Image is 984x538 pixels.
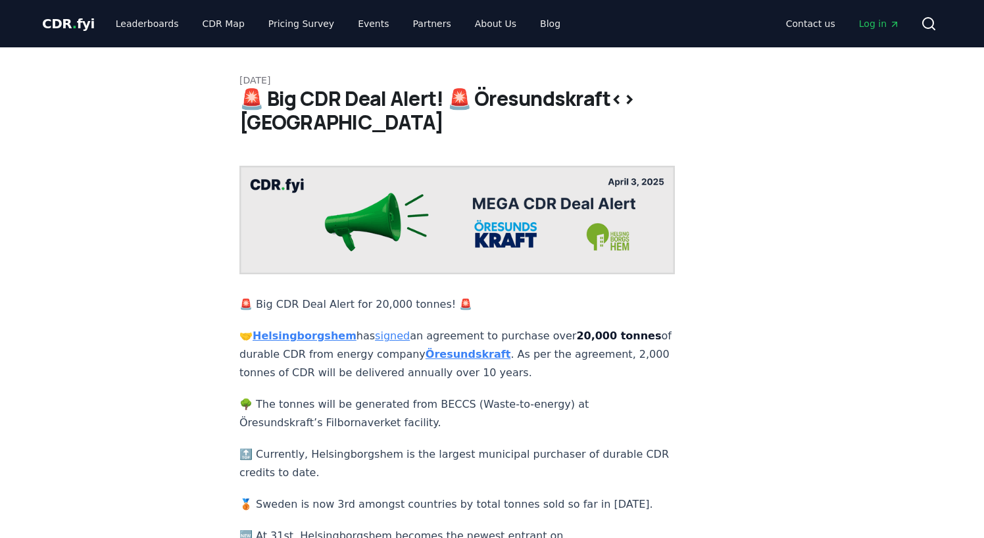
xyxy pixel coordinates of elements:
nav: Main [105,12,571,36]
a: Contact us [775,12,846,36]
a: Leaderboards [105,12,189,36]
img: blog post image [239,166,675,274]
p: [DATE] [239,74,745,87]
nav: Main [775,12,910,36]
p: 🌳 The tonnes will be generated from BECCS (Waste-to-energy) at Öresundskraft’s Filbornaverket fac... [239,395,675,432]
p: 🥉 Sweden is now 3rd amongst countries by total tonnes sold so far in [DATE]. [239,495,675,514]
a: Pricing Survey [258,12,345,36]
a: CDR.fyi [42,14,95,33]
a: Log in [849,12,910,36]
span: CDR fyi [42,16,95,32]
a: Events [347,12,399,36]
h1: 🚨 Big CDR Deal Alert! 🚨 Öresundskraft<>[GEOGRAPHIC_DATA] [239,87,745,134]
a: CDR Map [192,12,255,36]
p: 🔝 Currently, Helsingborgshem is the largest municipal purchaser of durable CDR credits to date. [239,445,675,482]
span: Log in [859,17,900,30]
a: Öresundskraft [426,348,511,360]
a: signed [375,330,410,342]
a: About Us [464,12,527,36]
a: Blog [529,12,571,36]
span: . [72,16,77,32]
a: Partners [403,12,462,36]
a: Helsingborgshem [253,330,357,342]
p: 🚨 Big CDR Deal Alert for 20,000 tonnes! 🚨 [239,295,675,314]
p: 🤝 has an agreement to purchase over of durable CDR from energy company . As per the agreement, 2,... [239,327,675,382]
strong: 20,000 tonnes [576,330,661,342]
